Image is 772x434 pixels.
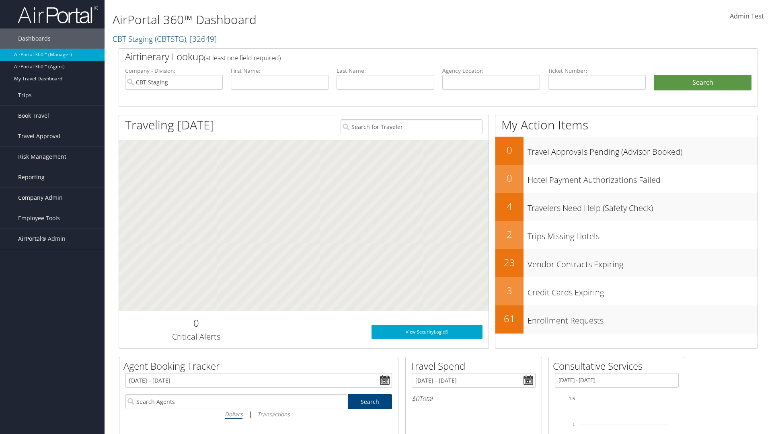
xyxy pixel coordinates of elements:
[18,147,66,167] span: Risk Management
[18,188,63,208] span: Company Admin
[495,117,758,133] h1: My Action Items
[495,165,758,193] a: 0Hotel Payment Authorizations Failed
[495,227,524,241] h2: 2
[341,119,482,134] input: Search for Traveler
[654,75,751,91] button: Search
[125,50,698,63] h2: Airtinerary Lookup
[548,67,646,75] label: Ticket Number:
[528,255,758,270] h3: Vendor Contracts Expiring
[528,170,758,186] h3: Hotel Payment Authorizations Failed
[495,284,524,297] h2: 3
[18,85,32,105] span: Trips
[573,422,575,427] tspan: 1
[18,106,49,126] span: Book Travel
[18,29,51,49] span: Dashboards
[569,396,575,401] tspan: 1.5
[553,359,685,373] h2: Consultative Services
[495,137,758,165] a: 0Travel Approvals Pending (Advisor Booked)
[495,171,524,185] h2: 0
[337,67,434,75] label: Last Name:
[495,143,524,157] h2: 0
[495,249,758,277] a: 23Vendor Contracts Expiring
[528,199,758,214] h3: Travelers Need Help (Safety Check)
[125,409,392,419] div: |
[528,283,758,298] h3: Credit Cards Expiring
[18,229,66,249] span: AirPortal® Admin
[412,394,419,403] span: $0
[730,4,764,29] a: Admin Test
[495,193,758,221] a: 4Travelers Need Help (Safety Check)
[186,33,217,44] span: , [ 32649 ]
[125,117,214,133] h1: Traveling [DATE]
[495,312,524,325] h2: 61
[495,277,758,305] a: 3Credit Cards Expiring
[125,67,223,75] label: Company - Division:
[18,208,60,228] span: Employee Tools
[125,331,267,342] h3: Critical Alerts
[231,67,329,75] label: First Name:
[412,394,536,403] h6: Total
[495,221,758,249] a: 2Trips Missing Hotels
[495,256,524,269] h2: 23
[18,5,98,24] img: airportal-logo.png
[113,33,217,44] a: CBT Staging
[225,410,242,418] i: Dollars
[257,410,289,418] i: Transactions
[125,316,267,330] h2: 0
[528,311,758,326] h3: Enrollment Requests
[372,325,482,339] a: View SecurityLogic®
[123,359,398,373] h2: Agent Booking Tracker
[495,305,758,334] a: 61Enrollment Requests
[495,199,524,213] h2: 4
[18,126,60,146] span: Travel Approval
[155,33,186,44] span: ( CBTSTG )
[204,53,281,62] span: (at least one field required)
[113,11,547,28] h1: AirPortal 360™ Dashboard
[348,394,392,409] a: Search
[730,12,764,20] span: Admin Test
[18,167,45,187] span: Reporting
[410,359,542,373] h2: Travel Spend
[442,67,540,75] label: Agency Locator:
[528,142,758,158] h3: Travel Approvals Pending (Advisor Booked)
[528,227,758,242] h3: Trips Missing Hotels
[125,394,347,409] input: Search Agents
